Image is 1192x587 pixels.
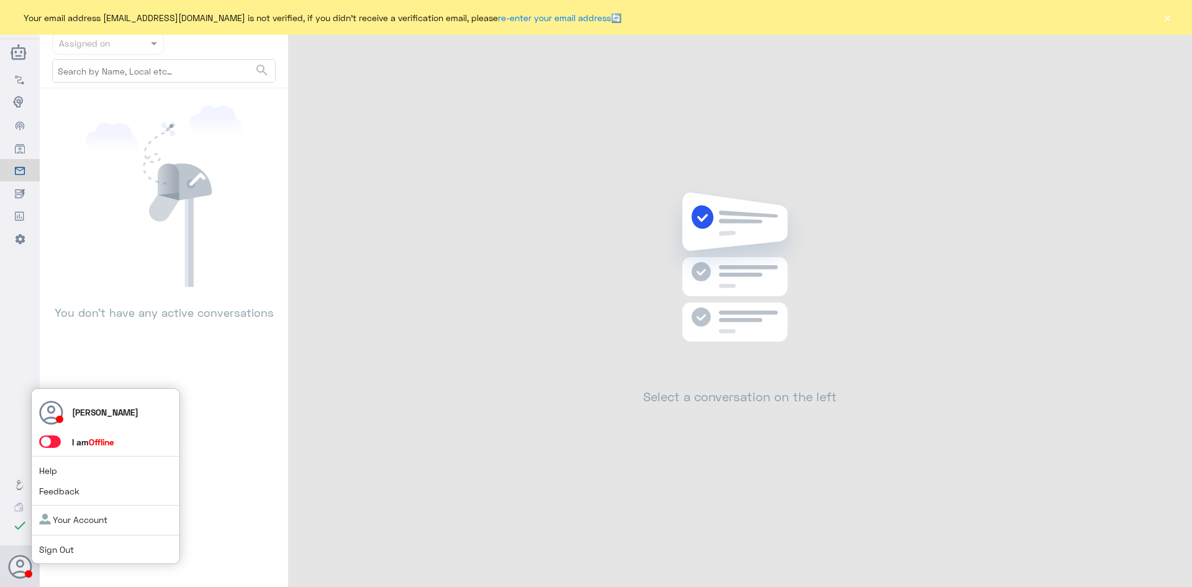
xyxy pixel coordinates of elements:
button: search [255,60,269,81]
input: Search by Name, Local etc… [53,60,275,82]
i: check [12,518,27,533]
span: search [255,63,269,78]
button: × [1161,11,1173,24]
p: [PERSON_NAME] [72,406,138,419]
p: You don’t have any active conversations [52,287,276,321]
a: Feedback [39,486,79,496]
a: re-enter your email address [498,12,611,23]
span: I am [72,437,114,447]
a: Sign Out [39,544,74,555]
span: Offline [89,437,114,447]
a: Your Account [39,514,107,525]
button: Avatar [8,555,32,578]
a: Help [39,465,57,476]
h2: Select a conversation on the left [643,389,837,404]
span: Your email address [EMAIL_ADDRESS][DOMAIN_NAME] is not verified, if you didn't receive a verifica... [24,11,621,24]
